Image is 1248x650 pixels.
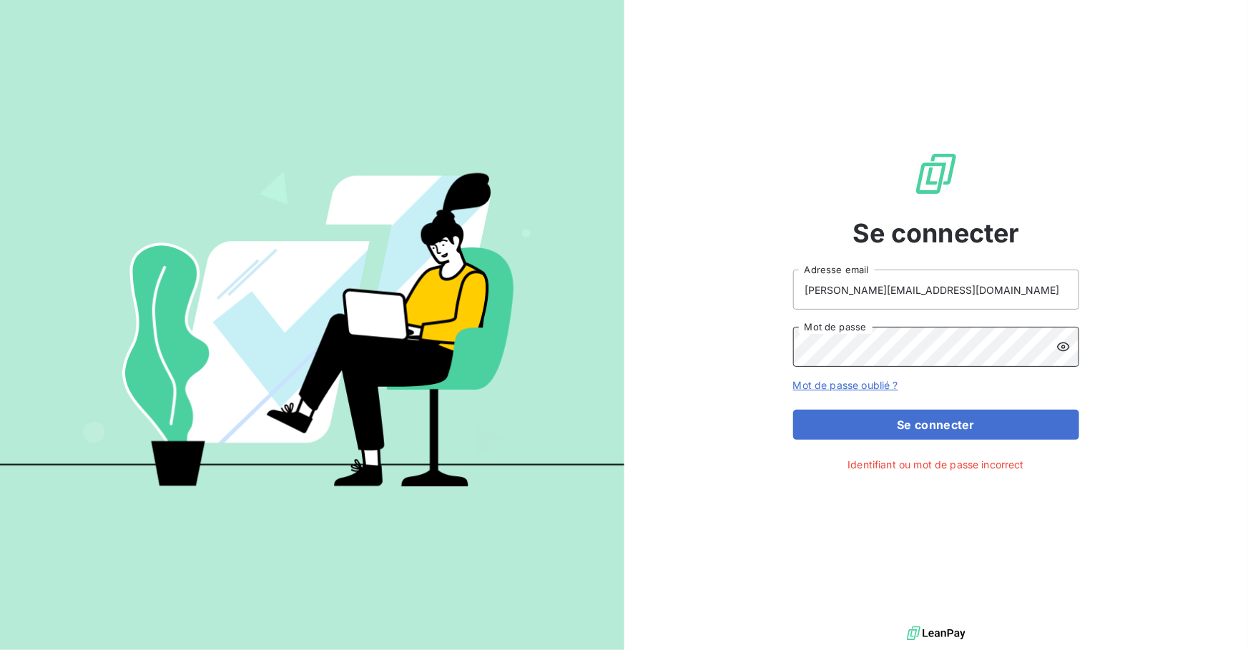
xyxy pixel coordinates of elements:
[793,410,1079,440] button: Se connecter
[847,457,1024,472] span: Identifiant ou mot de passe incorrect
[793,270,1079,310] input: placeholder
[853,214,1020,252] span: Se connecter
[907,623,966,644] img: logo
[913,151,959,197] img: Logo LeanPay
[793,379,898,391] a: Mot de passe oublié ?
